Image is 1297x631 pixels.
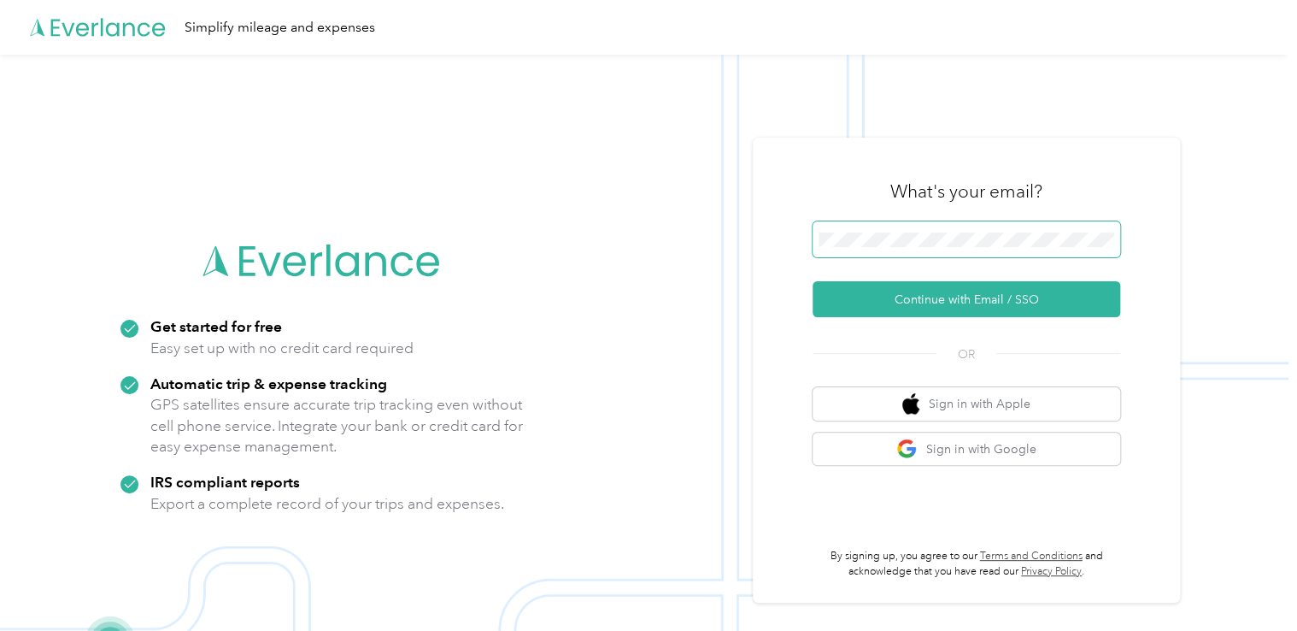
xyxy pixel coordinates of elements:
img: google logo [896,439,918,460]
button: apple logoSign in with Apple [813,387,1120,421]
strong: IRS compliant reports [150,473,300,491]
p: Export a complete record of your trips and expenses. [150,493,504,515]
h3: What's your email? [890,180,1042,203]
a: Privacy Policy [1021,565,1082,578]
p: GPS satellites ensure accurate trip tracking even without cell phone service. Integrate your bank... [150,394,524,457]
p: Easy set up with no credit card required [150,338,414,359]
p: By signing up, you agree to our and acknowledge that you have read our . [813,549,1120,579]
strong: Get started for free [150,317,282,335]
div: Simplify mileage and expenses [185,17,375,38]
img: apple logo [902,393,919,415]
a: Terms and Conditions [980,550,1083,563]
strong: Automatic trip & expense tracking [150,374,387,392]
button: google logoSign in with Google [813,433,1120,466]
button: Continue with Email / SSO [813,281,1120,317]
span: OR [936,345,996,363]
